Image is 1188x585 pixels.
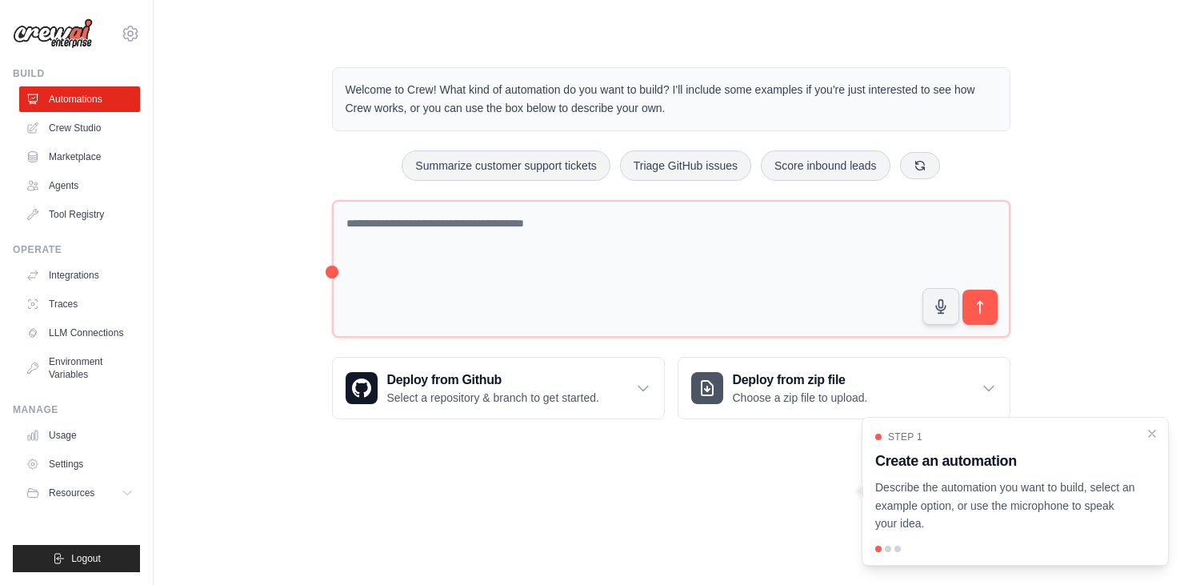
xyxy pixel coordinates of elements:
div: Operate [13,243,140,256]
span: Step 1 [888,431,922,443]
h3: Deploy from Github [387,371,599,390]
a: Settings [19,451,140,477]
a: LLM Connections [19,320,140,346]
button: Resources [19,480,140,506]
button: Summarize customer support tickets [402,150,610,181]
a: Automations [19,86,140,112]
a: Tool Registry [19,202,140,227]
span: Resources [49,487,94,499]
a: Crew Studio [19,115,140,141]
button: Logout [13,545,140,572]
button: Score inbound leads [761,150,890,181]
button: Triage GitHub issues [620,150,751,181]
span: Logout [71,552,101,565]
p: Choose a zip file to upload. [733,390,868,406]
a: Traces [19,291,140,317]
div: Build [13,67,140,80]
a: Marketplace [19,144,140,170]
a: Usage [19,423,140,448]
a: Environment Variables [19,349,140,387]
button: Close walkthrough [1146,427,1158,440]
a: Integrations [19,262,140,288]
a: Agents [19,173,140,198]
p: Select a repository & branch to get started. [387,390,599,406]
div: Manage [13,403,140,416]
p: Welcome to Crew! What kind of automation do you want to build? I'll include some examples if you'... [346,81,997,118]
p: Describe the automation you want to build, select an example option, or use the microphone to spe... [875,479,1136,533]
img: Logo [13,18,93,49]
h3: Create an automation [875,450,1136,472]
h3: Deploy from zip file [733,371,868,390]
